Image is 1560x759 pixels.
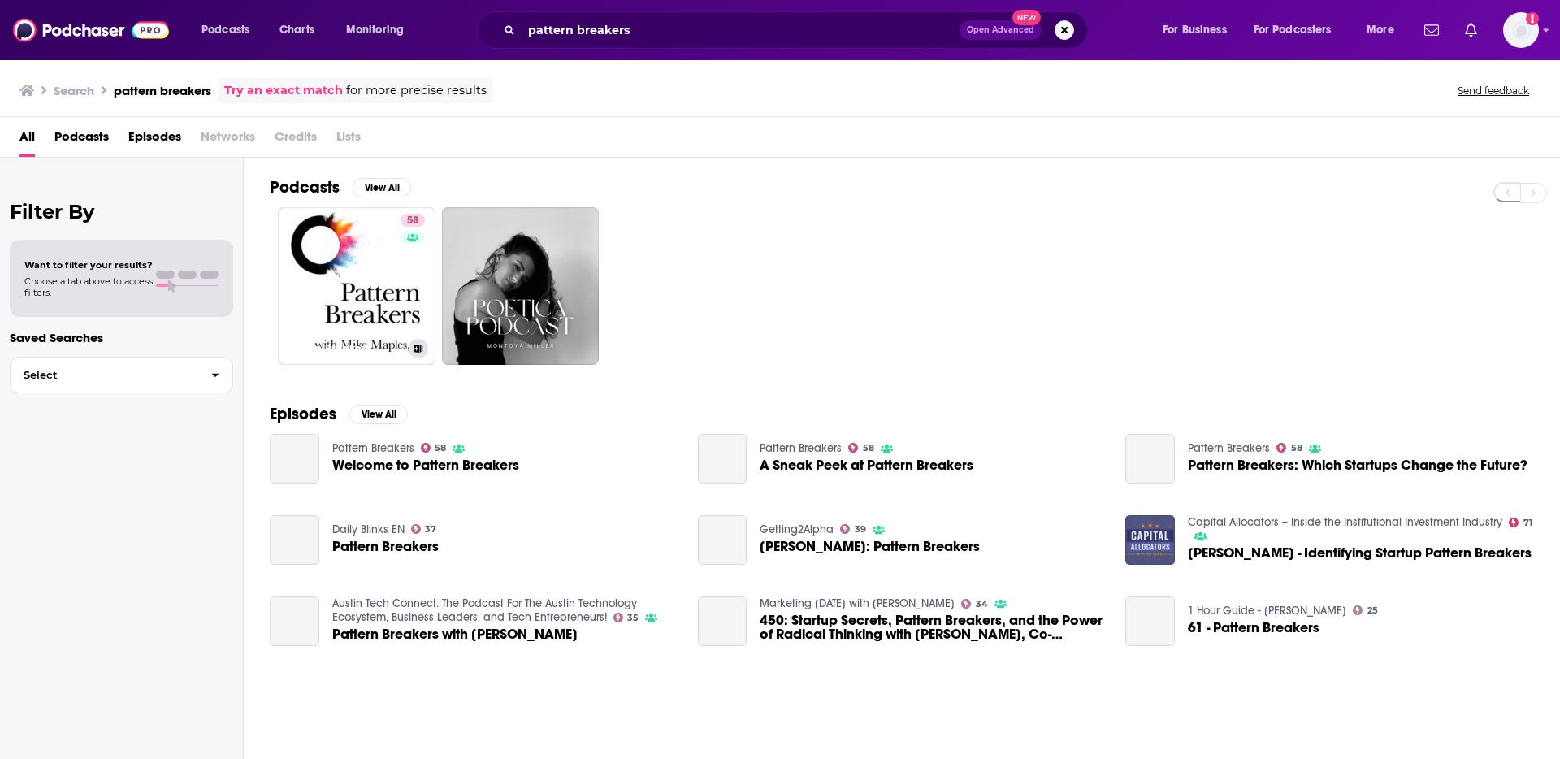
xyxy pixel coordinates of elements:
h3: Pattern Breakers [284,342,402,356]
a: Pattern Breakers with Mike Maples Jr. [332,627,578,641]
button: View All [353,178,411,197]
a: Try an exact match [224,81,343,100]
img: Podchaser - Follow, Share and Rate Podcasts [13,15,169,46]
a: EpisodesView All [270,404,408,424]
span: 39 [855,526,866,533]
a: Pattern Breakers [270,515,319,565]
a: Mike Maples: Pattern Breakers [760,540,980,553]
a: 35 [613,613,639,622]
img: User Profile [1503,12,1539,48]
a: Pattern Breakers [760,441,842,455]
div: Search podcasts, credits, & more... [492,11,1103,49]
a: Austin Tech Connect: The Podcast For The Austin Technology Ecosystem, Business Leaders, and Tech ... [332,596,637,624]
a: Pattern Breakers [332,540,439,553]
h3: Search [54,83,94,98]
a: 1 Hour Guide - Anil Nathoo [1188,604,1346,618]
a: 71 [1509,518,1532,527]
h3: pattern breakers [114,83,211,98]
a: 61 - Pattern Breakers [1188,621,1319,635]
span: Monitoring [346,19,404,41]
button: Select [10,357,233,393]
a: All [19,124,35,157]
a: 61 - Pattern Breakers [1125,596,1175,646]
a: 25 [1353,605,1378,615]
a: 58 [848,443,874,453]
span: Logged in as inkhouseNYC [1503,12,1539,48]
span: 450: Startup Secrets, Pattern Breakers, and the Power of Radical Thinking with [PERSON_NAME], Co-... [760,614,1106,641]
span: [PERSON_NAME]: Pattern Breakers [760,540,980,553]
span: New [1012,10,1042,25]
button: Show profile menu [1503,12,1539,48]
a: Show notifications dropdown [1418,16,1445,44]
span: 71 [1523,519,1532,527]
span: A Sneak Peek at Pattern Breakers [760,458,973,472]
span: 58 [435,445,446,452]
button: open menu [1151,17,1247,43]
span: Open Advanced [967,26,1034,34]
button: Open AdvancedNew [960,20,1042,40]
button: open menu [1243,17,1355,43]
span: 37 [425,526,436,533]
a: Show notifications dropdown [1458,16,1484,44]
span: For Podcasters [1254,19,1332,41]
a: 450: Startup Secrets, Pattern Breakers, and the Power of Radical Thinking with Mike Maples Jr., C... [760,614,1106,641]
a: 58 [1276,443,1302,453]
a: Pattern Breakers [1188,441,1270,455]
a: Pattern Breakers [332,441,414,455]
span: More [1367,19,1394,41]
button: open menu [335,17,425,43]
a: Pattern Breakers: Which Startups Change the Future? [1188,458,1527,472]
span: Lists [336,124,361,157]
span: [PERSON_NAME] - Identifying Startup Pattern Breakers [1188,546,1532,560]
h2: Episodes [270,404,336,424]
a: Welcome to Pattern Breakers [270,434,319,484]
span: Podcasts [201,19,249,41]
a: Pattern Breakers: Which Startups Change the Future? [1125,434,1175,484]
a: Podcasts [54,124,109,157]
a: 39 [840,524,866,534]
a: Getting2Alpha [760,523,834,536]
span: for more precise results [346,81,487,100]
span: Want to filter your results? [24,259,153,271]
a: PodcastsView All [270,177,411,197]
span: 35 [627,614,639,622]
a: 58Pattern Breakers [278,207,435,365]
a: Pattern Breakers with Mike Maples Jr. [270,596,319,646]
span: Select [11,370,198,380]
span: Choose a tab above to access filters. [24,275,153,298]
span: Networks [201,124,255,157]
h2: Filter By [10,200,233,223]
span: 58 [863,445,874,452]
button: Send feedback [1453,84,1534,98]
span: For Business [1163,19,1227,41]
a: Episodes [128,124,181,157]
a: 34 [961,599,988,609]
button: open menu [190,17,271,43]
a: 58 [401,214,425,227]
span: 34 [976,601,988,608]
span: 58 [1291,445,1302,452]
input: Search podcasts, credits, & more... [522,17,960,43]
a: Welcome to Pattern Breakers [332,458,519,472]
a: 450: Startup Secrets, Pattern Breakers, and the Power of Radical Thinking with Mike Maples Jr., C... [698,596,747,646]
span: Charts [279,19,314,41]
a: A Sneak Peek at Pattern Breakers [698,434,747,484]
a: 37 [411,524,437,534]
span: Pattern Breakers with [PERSON_NAME] [332,627,578,641]
button: View All [349,405,408,424]
p: Saved Searches [10,330,233,345]
button: open menu [1355,17,1415,43]
a: Mike Maples Jr. - Identifying Startup Pattern Breakers [1188,546,1532,560]
a: 58 [421,443,447,453]
img: Mike Maples Jr. - Identifying Startup Pattern Breakers [1125,515,1175,565]
h2: Podcasts [270,177,340,197]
